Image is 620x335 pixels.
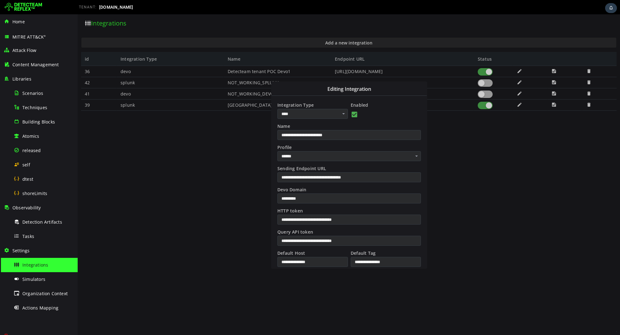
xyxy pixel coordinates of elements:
span: shoreLimits [22,190,47,196]
span: Simulators [22,276,45,282]
span: dtest [22,176,33,182]
span: Atomics [22,133,39,139]
span: released [22,147,41,153]
span: self [22,162,30,168]
label: Sending Endpoint URL [199,150,344,157]
span: Techniques [22,105,47,110]
span: Content Management [12,62,59,67]
span: [DOMAIN_NAME] [99,5,133,10]
label: Integration Type [199,87,271,94]
span: Attack Flow [12,47,36,53]
span: MITRE ATT&CK [12,34,46,40]
span: Organization Context [22,291,68,296]
span: Tasks [22,233,34,239]
label: Profile [199,129,344,136]
span: Libraries [12,76,31,82]
label: Devo Domain [199,171,344,178]
label: Enabled [272,87,344,94]
span: Integrations [22,262,48,268]
span: Scenarios [22,90,43,96]
img: Detecteam logo [5,2,42,12]
label: Name [199,108,344,115]
div: Add a new Integration [194,67,349,254]
label: HTTP token [199,193,344,199]
span: Home [12,19,25,25]
sup: ® [44,35,46,37]
span: Actions Mapping [22,305,58,311]
div: Editing Integration [194,67,349,81]
label: Default Tag [272,235,344,242]
label: Query API token [199,214,344,221]
div: Task Notifications [605,3,617,13]
span: TENANT: [79,5,97,9]
label: Default Host [199,235,271,242]
span: Detection Artifacts [22,219,62,225]
span: Settings [12,248,30,254]
button: Enabled [273,95,280,105]
span: Observability [12,205,41,211]
span: Building Blocks [22,119,55,125]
